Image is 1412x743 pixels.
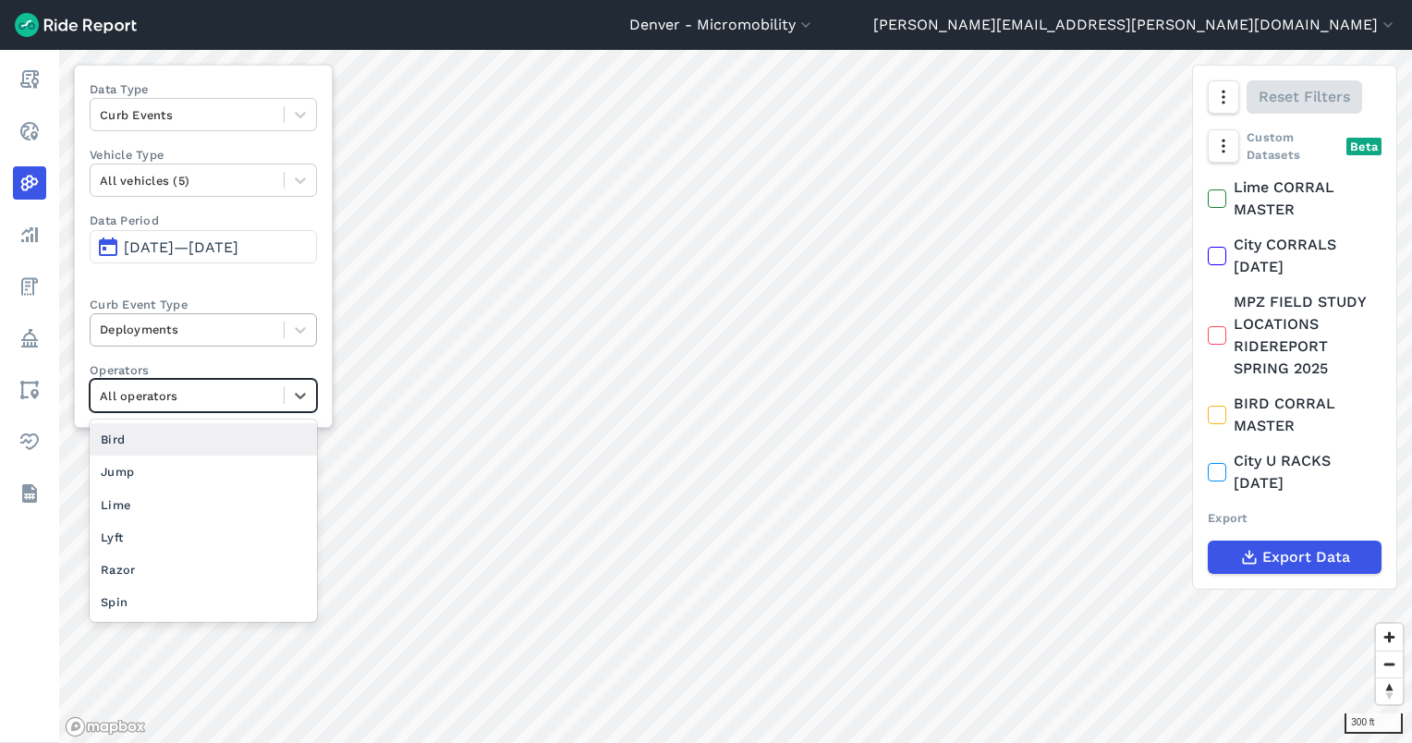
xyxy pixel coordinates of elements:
label: Data Type [90,80,317,98]
label: City U RACKS [DATE] [1208,450,1382,494]
div: Jump [90,456,317,488]
button: Zoom in [1376,624,1403,651]
button: Reset bearing to north [1376,677,1403,704]
label: Data Period [90,212,317,229]
div: Custom Datasets [1208,128,1382,164]
a: Fees [13,270,46,303]
label: BIRD CORRAL MASTER [1208,393,1382,437]
a: Datasets [13,477,46,510]
button: Zoom out [1376,651,1403,677]
label: Lime CORRAL MASTER [1208,177,1382,221]
a: Policy [13,322,46,355]
button: [DATE]—[DATE] [90,230,317,263]
div: 300 ft [1345,713,1403,734]
div: Lyft [90,521,317,554]
button: Reset Filters [1247,80,1362,114]
label: Operators [90,361,317,379]
div: Razor [90,554,317,586]
span: Reset Filters [1259,86,1350,108]
a: Areas [13,373,46,407]
div: Beta [1346,138,1382,155]
div: Lime [90,489,317,521]
button: Denver - Micromobility [629,14,815,36]
img: Ride Report [15,13,137,37]
a: Heatmaps [13,166,46,200]
div: Export [1208,509,1382,527]
div: Spin [90,586,317,618]
a: Report [13,63,46,96]
a: Mapbox logo [65,716,146,737]
a: Health [13,425,46,458]
canvas: Map [59,50,1412,743]
button: Export Data [1208,541,1382,574]
span: Export Data [1262,546,1350,568]
button: [PERSON_NAME][EMAIL_ADDRESS][PERSON_NAME][DOMAIN_NAME] [873,14,1397,36]
label: City CORRALS [DATE] [1208,234,1382,278]
div: Bird [90,423,317,456]
a: Analyze [13,218,46,251]
label: Vehicle Type [90,146,317,164]
a: Realtime [13,115,46,148]
label: Curb Event Type [90,296,317,313]
label: MPZ FIELD STUDY LOCATIONS RIDEREPORT SPRING 2025 [1208,291,1382,380]
span: [DATE]—[DATE] [124,238,238,256]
